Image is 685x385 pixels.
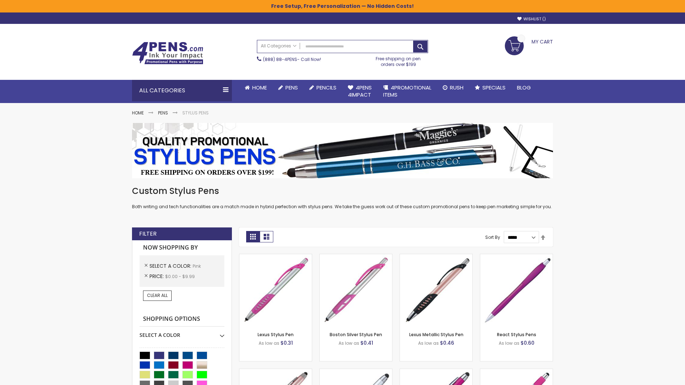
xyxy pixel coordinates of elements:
[469,80,511,96] a: Specials
[480,369,553,375] a: Pearl Element Stylus Pens-Pink
[400,254,472,260] a: Lexus Metallic Stylus Pen-Pink
[139,327,224,339] div: Select A Color
[139,230,157,238] strong: Filter
[320,254,392,327] img: Boston Silver Stylus Pen-Pink
[263,56,321,62] span: - Call Now!
[485,234,500,240] label: Sort By
[316,84,336,91] span: Pencils
[517,16,546,22] a: Wishlist
[239,80,273,96] a: Home
[258,332,294,338] a: Lexus Stylus Pen
[132,80,232,101] div: All Categories
[480,254,553,260] a: React Stylus Pens-Pink
[480,254,553,327] img: React Stylus Pens-Pink
[304,80,342,96] a: Pencils
[383,84,431,98] span: 4PROMOTIONAL ITEMS
[348,84,372,98] span: 4Pens 4impact
[139,312,224,327] strong: Shopping Options
[330,332,382,338] a: Boston Silver Stylus Pen
[259,340,279,346] span: As low as
[263,56,297,62] a: (888) 88-4PENS
[261,43,296,49] span: All Categories
[400,254,472,327] img: Lexus Metallic Stylus Pen-Pink
[252,84,267,91] span: Home
[450,84,463,91] span: Rush
[132,123,553,178] img: Stylus Pens
[418,340,439,346] span: As low as
[273,80,304,96] a: Pens
[158,110,168,116] a: Pens
[521,339,534,346] span: $0.60
[497,332,536,338] a: React Stylus Pens
[239,254,312,327] img: Lexus Stylus Pen-Pink
[132,110,144,116] a: Home
[409,332,463,338] a: Lexus Metallic Stylus Pen
[320,369,392,375] a: Silver Cool Grip Stylus Pen-Pink
[246,231,260,242] strong: Grid
[143,291,172,301] a: Clear All
[285,84,298,91] span: Pens
[369,53,428,67] div: Free shipping on pen orders over $199
[440,339,454,346] span: $0.46
[377,80,437,103] a: 4PROMOTIONALITEMS
[257,40,300,52] a: All Categories
[511,80,537,96] a: Blog
[342,80,377,103] a: 4Pens4impact
[193,263,201,269] span: Pink
[182,110,209,116] strong: Stylus Pens
[147,292,168,298] span: Clear All
[132,185,553,197] h1: Custom Stylus Pens
[320,254,392,260] a: Boston Silver Stylus Pen-Pink
[360,339,373,346] span: $0.41
[132,42,203,65] img: 4Pens Custom Pens and Promotional Products
[165,273,195,279] span: $0.00 - $9.99
[400,369,472,375] a: Metallic Cool Grip Stylus Pen-Pink
[339,340,359,346] span: As low as
[239,254,312,260] a: Lexus Stylus Pen-Pink
[482,84,506,91] span: Specials
[280,339,293,346] span: $0.31
[132,185,553,210] div: Both writing and tech functionalities are a match made in hybrid perfection with stylus pens. We ...
[239,369,312,375] a: Lory Metallic Stylus Pen-Pink
[499,340,519,346] span: As low as
[149,273,165,280] span: Price
[517,84,531,91] span: Blog
[437,80,469,96] a: Rush
[139,240,224,255] strong: Now Shopping by
[149,262,193,269] span: Select A Color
